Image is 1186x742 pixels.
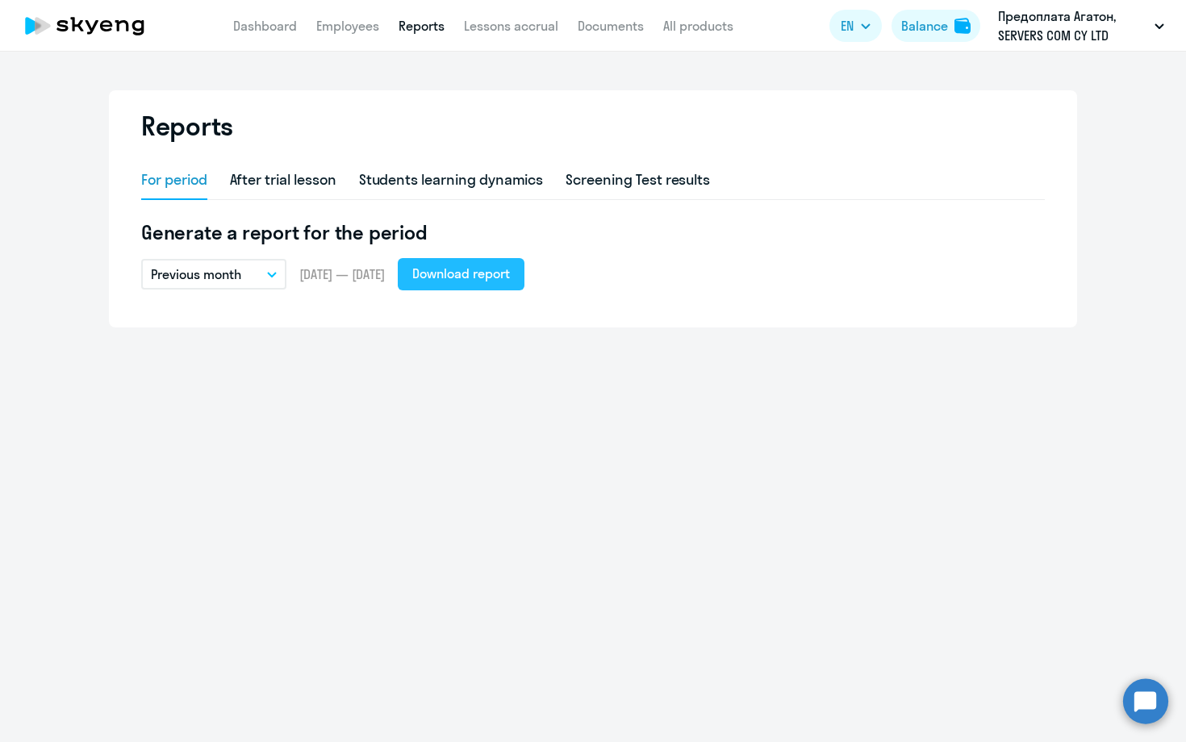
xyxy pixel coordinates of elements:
[141,219,1045,245] h5: Generate a report for the period
[233,18,297,34] a: Dashboard
[990,6,1172,45] button: Предоплата Агатон, SERVERS COM CY LTD
[841,16,854,35] span: EN
[901,16,948,35] div: Balance
[398,258,524,290] button: Download report
[359,169,544,190] div: Students learning dynamics
[892,10,980,42] button: Balancebalance
[663,18,733,34] a: All products
[829,10,882,42] button: EN
[151,265,241,284] p: Previous month
[141,110,233,142] h2: Reports
[954,18,971,34] img: balance
[316,18,379,34] a: Employees
[141,259,286,290] button: Previous month
[141,169,207,190] div: For period
[578,18,644,34] a: Documents
[399,18,445,34] a: Reports
[412,264,510,283] div: Download report
[299,265,385,283] span: [DATE] — [DATE]
[998,6,1148,45] p: Предоплата Агатон, SERVERS COM CY LTD
[566,169,710,190] div: Screening Test results
[464,18,558,34] a: Lessons accrual
[230,169,336,190] div: After trial lesson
